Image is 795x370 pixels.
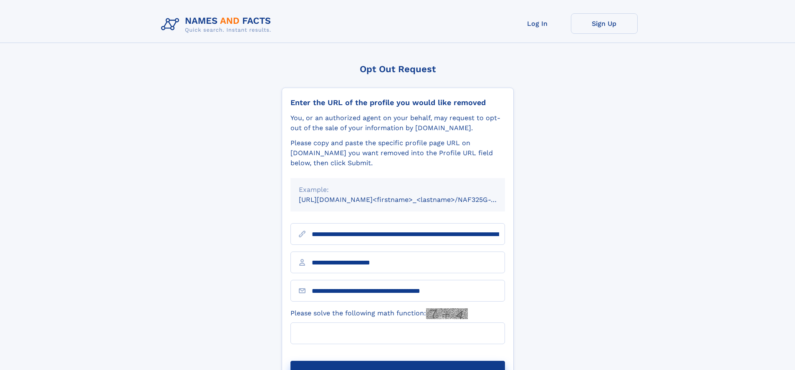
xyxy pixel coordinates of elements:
label: Please solve the following math function: [290,308,468,319]
div: Enter the URL of the profile you would like removed [290,98,505,107]
div: Opt Out Request [282,64,514,74]
div: You, or an authorized agent on your behalf, may request to opt-out of the sale of your informatio... [290,113,505,133]
div: Please copy and paste the specific profile page URL on [DOMAIN_NAME] you want removed into the Pr... [290,138,505,168]
div: Example: [299,185,497,195]
small: [URL][DOMAIN_NAME]<firstname>_<lastname>/NAF325G-xxxxxxxx [299,196,521,204]
a: Log In [504,13,571,34]
a: Sign Up [571,13,638,34]
img: Logo Names and Facts [158,13,278,36]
